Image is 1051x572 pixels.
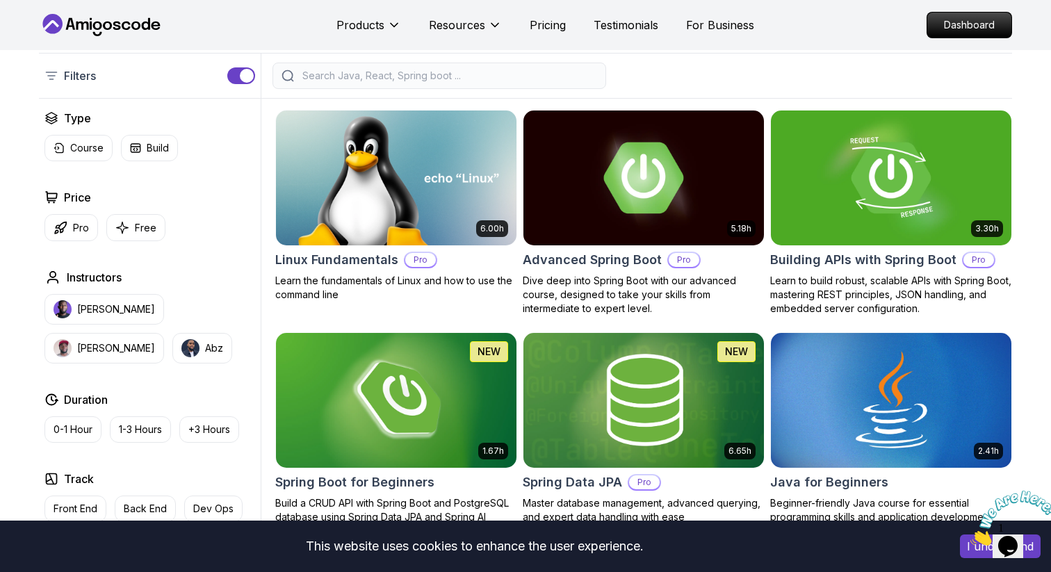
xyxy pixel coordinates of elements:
[54,339,72,357] img: instructor img
[184,496,243,522] button: Dev Ops
[429,17,485,33] p: Resources
[64,110,91,126] h2: Type
[523,496,765,524] p: Master database management, advanced querying, and expert data handling with ease
[172,333,232,363] button: instructor imgAbz
[523,332,765,524] a: Spring Data JPA card6.65hNEWSpring Data JPAProMaster database management, advanced querying, and ...
[275,250,398,270] h2: Linux Fundamentals
[523,274,765,316] p: Dive deep into Spring Boot with our advanced course, designed to take your skills from intermedia...
[960,534,1041,558] button: Accept cookies
[275,496,517,524] p: Build a CRUD API with Spring Boot and PostgreSQL database using Spring Data JPA and Spring AI
[124,502,167,516] p: Back End
[336,17,384,33] p: Products
[110,416,171,443] button: 1-3 Hours
[336,17,401,44] button: Products
[205,341,223,355] p: Abz
[965,485,1051,551] iframe: chat widget
[181,339,199,357] img: instructor img
[6,6,11,17] span: 1
[594,17,658,33] a: Testimonials
[193,502,234,516] p: Dev Ops
[44,416,101,443] button: 0-1 Hour
[725,345,748,359] p: NEW
[669,253,699,267] p: Pro
[276,333,516,468] img: Spring Boot for Beginners card
[927,13,1011,38] p: Dashboard
[275,110,517,302] a: Linux Fundamentals card6.00hLinux FundamentalsProLearn the fundamentals of Linux and how to use t...
[121,135,178,161] button: Build
[275,332,517,524] a: Spring Boot for Beginners card1.67hNEWSpring Boot for BeginnersBuild a CRUD API with Spring Boot ...
[771,111,1011,245] img: Building APIs with Spring Boot card
[44,496,106,522] button: Front End
[770,332,1012,524] a: Java for Beginners card2.41hJava for BeginnersBeginner-friendly Java course for essential program...
[6,6,92,60] img: Chat attention grabber
[770,274,1012,316] p: Learn to build robust, scalable APIs with Spring Boot, mastering REST principles, JSON handling, ...
[275,473,434,492] h2: Spring Boot for Beginners
[480,223,504,234] p: 6.00h
[106,214,165,241] button: Free
[276,111,516,245] img: Linux Fundamentals card
[978,446,999,457] p: 2.41h
[770,250,956,270] h2: Building APIs with Spring Boot
[179,416,239,443] button: +3 Hours
[54,300,72,318] img: instructor img
[686,17,754,33] a: For Business
[523,473,622,492] h2: Spring Data JPA
[44,135,113,161] button: Course
[429,17,502,44] button: Resources
[530,17,566,33] a: Pricing
[523,111,764,245] img: Advanced Spring Boot card
[119,423,162,436] p: 1-3 Hours
[77,341,155,355] p: [PERSON_NAME]
[770,473,888,492] h2: Java for Beginners
[147,141,169,155] p: Build
[728,446,751,457] p: 6.65h
[771,333,1011,468] img: Java for Beginners card
[478,345,500,359] p: NEW
[10,531,939,562] div: This website uses cookies to enhance the user experience.
[67,269,122,286] h2: Instructors
[54,502,97,516] p: Front End
[770,496,1012,524] p: Beginner-friendly Java course for essential programming skills and application development
[523,333,764,468] img: Spring Data JPA card
[70,141,104,155] p: Course
[629,475,660,489] p: Pro
[54,423,92,436] p: 0-1 Hour
[135,221,156,235] p: Free
[44,214,98,241] button: Pro
[523,110,765,316] a: Advanced Spring Boot card5.18hAdvanced Spring BootProDive deep into Spring Boot with our advanced...
[731,223,751,234] p: 5.18h
[523,250,662,270] h2: Advanced Spring Boot
[770,110,1012,316] a: Building APIs with Spring Boot card3.30hBuilding APIs with Spring BootProLearn to build robust, s...
[73,221,89,235] p: Pro
[300,69,597,83] input: Search Java, React, Spring boot ...
[64,67,96,84] p: Filters
[975,223,999,234] p: 3.30h
[77,302,155,316] p: [PERSON_NAME]
[188,423,230,436] p: +3 Hours
[64,189,91,206] h2: Price
[275,274,517,302] p: Learn the fundamentals of Linux and how to use the command line
[963,253,994,267] p: Pro
[405,253,436,267] p: Pro
[64,471,94,487] h2: Track
[482,446,504,457] p: 1.67h
[44,294,164,325] button: instructor img[PERSON_NAME]
[115,496,176,522] button: Back End
[44,333,164,363] button: instructor img[PERSON_NAME]
[927,12,1012,38] a: Dashboard
[64,391,108,408] h2: Duration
